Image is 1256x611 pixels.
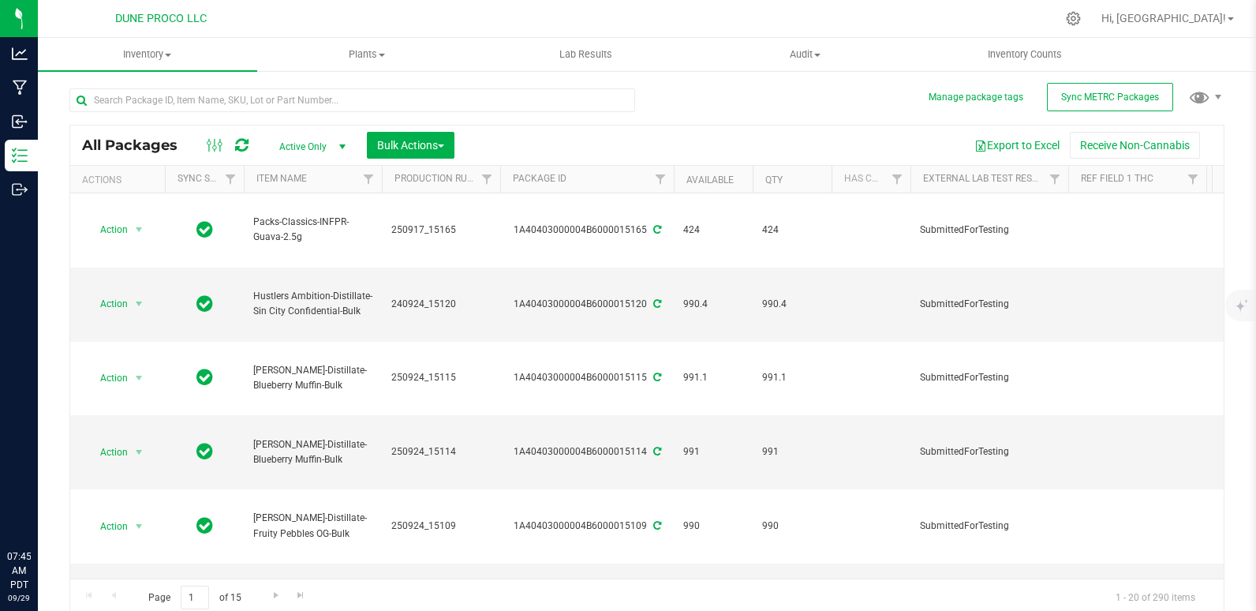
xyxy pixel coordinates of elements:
[765,174,783,186] a: Qty
[82,174,159,186] div: Actions
[7,549,31,592] p: 07:45 AM PDT
[1063,11,1083,26] div: Manage settings
[648,166,674,193] a: Filter
[253,437,372,467] span: [PERSON_NAME]-Distillate-Blueberry Muffin-Bulk
[86,293,129,315] span: Action
[253,511,372,541] span: [PERSON_NAME]-Distillate-Fruity Pebbles OG-Bulk
[651,298,661,309] span: Sync from Compliance System
[1081,173,1153,184] a: Ref Field 1 THC
[920,297,1059,312] span: SubmittedForTesting
[920,223,1059,238] span: SubmittedForTesting
[683,370,743,385] span: 991.1
[686,174,734,186] a: Available
[498,297,676,312] div: 1A40403000004B6000015120
[196,293,213,315] span: In Sync
[929,91,1023,104] button: Manage package tags
[923,173,1047,184] a: External Lab Test Result
[651,372,661,383] span: Sync from Compliance System
[129,515,149,538] span: select
[264,586,287,607] a: Go to the next page
[498,223,676,238] div: 1A40403000004B6000015165
[966,47,1083,62] span: Inventory Counts
[12,114,28,129] inline-svg: Inbound
[16,485,63,532] iframe: Resource center
[651,520,661,531] span: Sync from Compliance System
[290,586,312,607] a: Go to the last page
[762,370,822,385] span: 991.1
[1047,83,1173,111] button: Sync METRC Packages
[391,519,491,534] span: 250924_15109
[762,519,822,534] span: 990
[129,367,149,389] span: select
[762,223,822,238] span: 424
[391,223,491,238] span: 250917_15165
[915,38,1135,71] a: Inventory Counts
[253,215,372,245] span: Packs-Classics-INFPR-Guava-2.5g
[391,444,491,459] span: 250924_15114
[683,519,743,534] span: 990
[920,370,1059,385] span: SubmittedForTesting
[253,289,372,319] span: Hustlers Ambition-Distillate-Sin City Confidential-Bulk
[538,47,634,62] span: Lab Results
[196,219,213,241] span: In Sync
[762,297,822,312] span: 990.4
[1180,166,1206,193] a: Filter
[196,515,213,537] span: In Sync
[196,440,213,463] span: In Sync
[38,38,257,71] a: Inventory
[258,47,476,62] span: Plants
[683,297,743,312] span: 990.4
[86,367,129,389] span: Action
[135,586,254,610] span: Page of 15
[651,446,661,457] span: Sync from Compliance System
[683,444,743,459] span: 991
[86,515,129,538] span: Action
[832,166,910,193] th: Has COA
[12,148,28,163] inline-svg: Inventory
[884,166,910,193] a: Filter
[498,444,676,459] div: 1A40403000004B6000015114
[474,166,500,193] a: Filter
[513,173,566,184] a: Package ID
[196,366,213,388] span: In Sync
[115,12,207,25] span: DUNE PROCO LLC
[86,219,129,241] span: Action
[920,444,1059,459] span: SubmittedForTesting
[651,224,661,235] span: Sync from Compliance System
[69,88,635,112] input: Search Package ID, Item Name, SKU, Lot or Part Number...
[82,137,193,154] span: All Packages
[129,441,149,463] span: select
[391,370,491,385] span: 250924_15115
[920,519,1059,534] span: SubmittedForTesting
[178,173,238,184] a: Sync Status
[1101,12,1226,24] span: Hi, [GEOGRAPHIC_DATA]!
[218,166,244,193] a: Filter
[253,363,372,393] span: [PERSON_NAME]-Distillate-Blueberry Muffin-Bulk
[12,46,28,62] inline-svg: Analytics
[356,166,382,193] a: Filter
[1103,586,1208,609] span: 1 - 20 of 290 items
[256,173,307,184] a: Item Name
[1042,166,1068,193] a: Filter
[762,444,822,459] span: 991
[697,47,914,62] span: Audit
[12,182,28,197] inline-svg: Outbound
[86,441,129,463] span: Action
[181,586,209,610] input: 1
[498,519,676,534] div: 1A40403000004B6000015109
[1070,132,1200,159] button: Receive Non-Cannabis
[964,132,1070,159] button: Export to Excel
[38,47,257,62] span: Inventory
[377,139,444,152] span: Bulk Actions
[394,173,474,184] a: Production Run
[1061,92,1159,103] span: Sync METRC Packages
[129,293,149,315] span: select
[391,297,491,312] span: 240924_15120
[7,592,31,604] p: 09/29
[498,370,676,385] div: 1A40403000004B6000015115
[477,38,696,71] a: Lab Results
[257,38,477,71] a: Plants
[683,223,743,238] span: 424
[12,80,28,96] inline-svg: Manufacturing
[696,38,915,71] a: Audit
